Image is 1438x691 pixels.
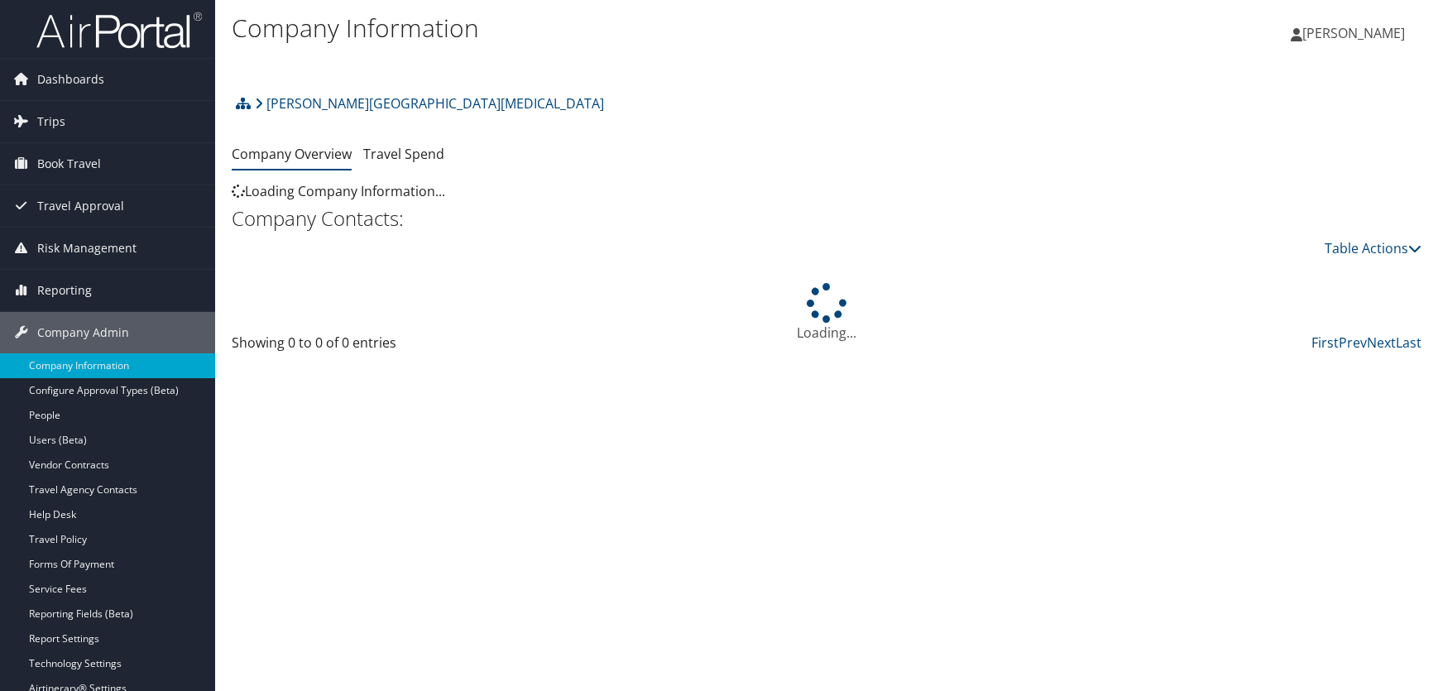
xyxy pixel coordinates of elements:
[232,333,510,361] div: Showing 0 to 0 of 0 entries
[363,145,444,163] a: Travel Spend
[37,270,92,311] span: Reporting
[255,87,604,120] a: [PERSON_NAME][GEOGRAPHIC_DATA][MEDICAL_DATA]
[36,11,202,50] img: airportal-logo.png
[1396,334,1421,352] a: Last
[232,11,1025,46] h1: Company Information
[37,185,124,227] span: Travel Approval
[37,143,101,185] span: Book Travel
[232,182,445,200] span: Loading Company Information...
[1339,334,1367,352] a: Prev
[232,145,352,163] a: Company Overview
[1291,8,1421,58] a: [PERSON_NAME]
[37,101,65,142] span: Trips
[37,228,137,269] span: Risk Management
[1367,334,1396,352] a: Next
[1311,334,1339,352] a: First
[37,59,104,100] span: Dashboards
[232,283,1421,343] div: Loading...
[37,312,129,353] span: Company Admin
[1302,24,1405,42] span: [PERSON_NAME]
[232,204,1421,233] h2: Company Contacts:
[1325,239,1421,257] a: Table Actions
